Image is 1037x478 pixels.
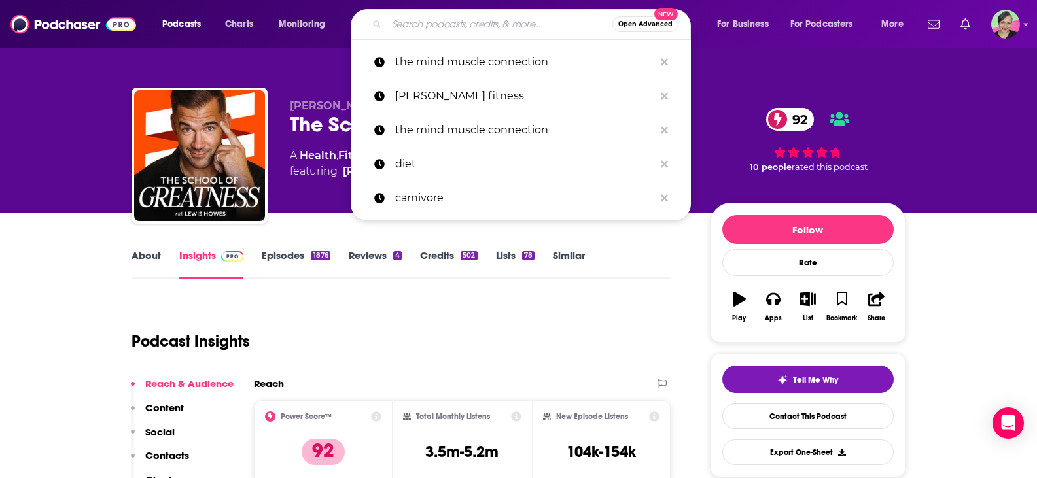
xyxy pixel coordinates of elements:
p: Contacts [145,449,189,462]
a: Charts [217,14,261,35]
img: tell me why sparkle [777,375,788,385]
button: Reach & Audience [131,377,234,401]
h3: 3.5m-5.2m [425,442,499,462]
span: More [881,15,904,33]
a: InsightsPodchaser Pro [179,249,244,279]
button: Bookmark [825,283,859,330]
img: User Profile [991,10,1020,39]
button: open menu [270,14,342,35]
div: Share [868,315,885,322]
span: Podcasts [162,15,201,33]
button: tell me why sparkleTell Me Why [722,366,894,393]
a: Health [300,149,336,162]
a: Episodes1876 [262,249,330,279]
button: Follow [722,215,894,244]
h2: New Episode Listens [556,412,628,421]
div: Apps [765,315,782,322]
div: List [803,315,813,322]
a: carnivore [351,181,691,215]
span: [PERSON_NAME] [290,99,383,112]
button: Play [722,283,756,330]
span: rated this podcast [792,162,868,172]
img: Podchaser - Follow, Share and Rate Podcasts [10,12,136,37]
span: Open Advanced [618,21,673,27]
div: 1876 [311,251,330,260]
img: The School of Greatness [134,90,265,221]
button: Open AdvancedNew [612,16,678,32]
button: open menu [782,14,872,35]
span: For Podcasters [790,15,853,33]
a: the mind muscle connection [351,45,691,79]
div: Play [732,315,746,322]
button: Share [859,283,893,330]
div: A podcast [290,148,516,179]
a: 92 [766,108,814,131]
div: Rate [722,249,894,276]
a: Fitness [338,149,377,162]
button: Apps [756,283,790,330]
div: Open Intercom Messenger [993,407,1024,439]
p: Social [145,426,175,438]
span: featuring [290,163,516,179]
span: Monitoring [279,15,325,33]
a: Similar [553,249,585,279]
button: open menu [153,14,218,35]
span: , [336,149,338,162]
span: Charts [225,15,253,33]
span: For Business [717,15,769,33]
div: 4 [393,251,402,260]
div: 78 [522,251,535,260]
a: Show notifications dropdown [955,13,975,35]
p: Content [145,401,184,414]
button: Contacts [131,449,189,473]
img: Podchaser Pro [221,251,244,262]
p: 92 [302,439,345,465]
button: Show profile menu [991,10,1020,39]
a: About [132,249,161,279]
p: the mind muscle connection [395,113,654,147]
p: the mind muscle connection [395,45,654,79]
button: List [790,283,824,330]
h2: Reach [254,377,284,390]
a: [PERSON_NAME] fitness [351,79,691,113]
span: 10 people [750,162,792,172]
a: Credits502 [420,249,477,279]
a: Lewis Howes [343,163,436,179]
a: diet [351,147,691,181]
a: Contact This Podcast [722,403,894,429]
button: Export One-Sheet [722,439,894,465]
h2: Power Score™ [281,412,332,421]
button: Content [131,401,184,426]
h1: Podcast Insights [132,332,250,351]
p: diet [395,147,654,181]
input: Search podcasts, credits, & more... [387,14,612,35]
p: strong jon fitness [395,79,654,113]
a: Show notifications dropdown [923,13,945,35]
p: carnivore [395,181,654,215]
div: Search podcasts, credits, & more... [363,9,703,39]
button: Social [131,426,175,450]
h3: 104k-154k [567,442,636,462]
div: 502 [461,251,477,260]
button: open menu [872,14,920,35]
span: Logged in as LizDVictoryBelt [991,10,1020,39]
a: the mind muscle connection [351,113,691,147]
div: Bookmark [826,315,857,322]
a: Reviews4 [349,249,402,279]
span: New [654,8,678,20]
h2: Total Monthly Listens [416,412,490,421]
div: 92 10 peoplerated this podcast [710,99,906,180]
span: Tell Me Why [793,375,838,385]
span: 92 [779,108,814,131]
button: open menu [708,14,785,35]
p: Reach & Audience [145,377,234,390]
a: Lists78 [496,249,535,279]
